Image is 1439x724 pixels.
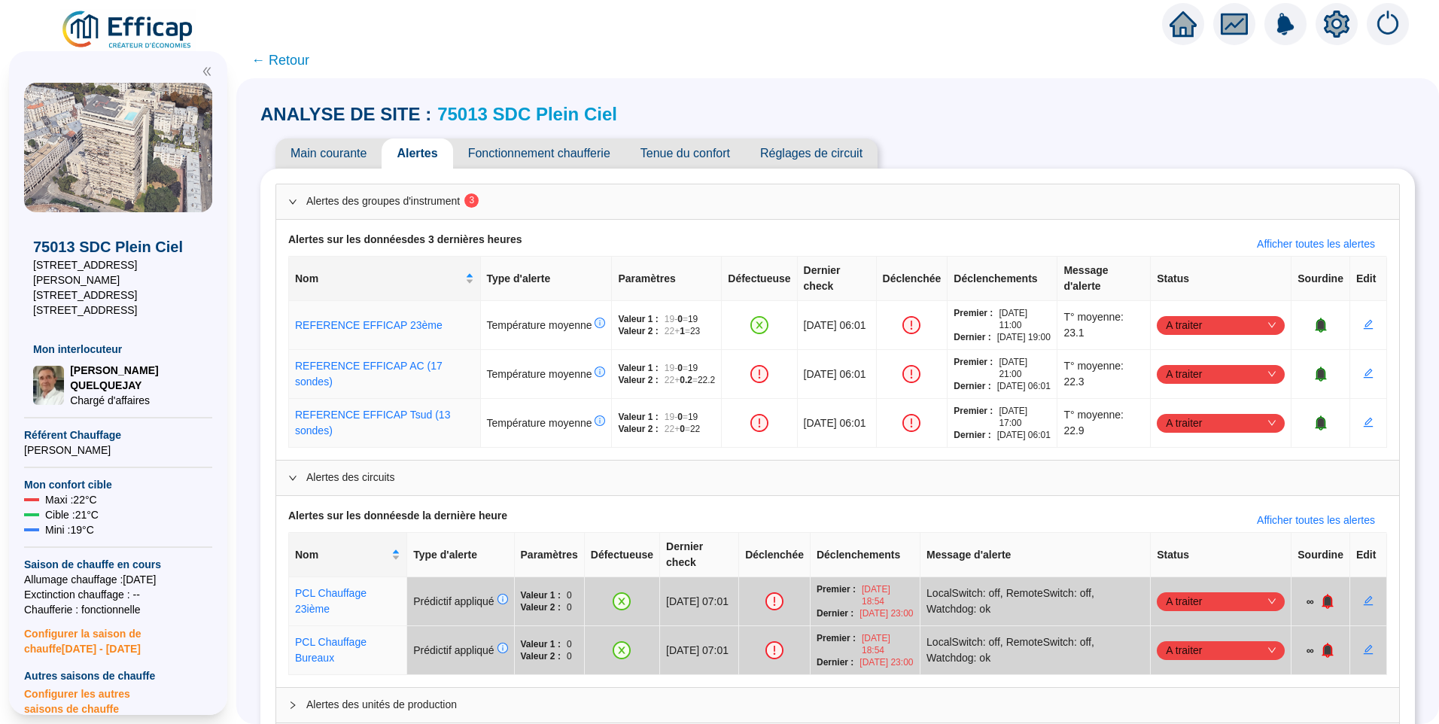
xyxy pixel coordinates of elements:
span: down [1267,418,1276,427]
span: 75013 SDC Plein Ciel [33,236,203,257]
img: alerts [1367,3,1409,45]
span: [DATE] 06:01 [804,319,866,331]
span: Valeur 2 : [618,325,658,337]
span: 0 [677,411,683,423]
th: Défectueuse [585,533,660,577]
th: Déclenchements [811,533,920,577]
th: Sourdine [1291,533,1350,577]
span: = [683,362,688,374]
th: Déclenchements [948,257,1057,301]
span: 0.2 [680,374,692,386]
span: Température moyenne [487,417,606,429]
span: down [1267,370,1276,379]
span: 22 [690,423,700,435]
span: [DATE] 18:54 [862,632,914,656]
span: Valeur 2 : [521,650,561,662]
span: [DATE] 06:01 [997,429,1051,441]
span: Valeur 1 : [618,411,658,423]
span: 0 [567,650,572,662]
th: Défectueuse [722,257,797,301]
th: Edit [1350,257,1387,301]
span: [STREET_ADDRESS] [33,287,203,303]
a: PCL Chauffage Bureaux [295,636,367,664]
span: edit [1363,417,1374,427]
span: Nom [295,547,388,563]
div: Alertes des unités de production [276,688,1399,722]
span: Valeur 1 : [521,589,561,601]
th: Dernier check [798,257,877,301]
span: Maxi : 22 °C [45,492,97,507]
a: REFERENCE EFFICAP AC (17 sondes) [295,360,443,388]
span: Configurer les autres saisons de chauffe [24,683,212,716]
span: [DATE] 23:00 [859,656,913,668]
span: exclamation-circle [765,641,783,659]
span: bell [1313,415,1328,430]
span: Valeur 1 : [618,362,658,374]
span: [DATE] 07:01 [666,595,729,607]
img: efficap energie logo [60,9,196,51]
span: 1 [680,325,685,337]
span: [DATE] 17:00 [999,405,1051,429]
span: Alertes des unités de production [306,697,1387,713]
span: info-circle [497,594,508,604]
span: Premier : [954,307,993,331]
span: Température moyenne [487,319,606,331]
span: Prédictif appliqué [413,644,507,656]
span: Dernier : [817,607,853,619]
img: Chargé d'affaires [33,366,64,405]
span: Alertes sur les données des 3 dernières heures [288,232,522,256]
span: edit [1363,368,1374,379]
th: Status [1151,257,1291,301]
span: 19 - [665,362,677,374]
th: Nom [289,533,407,577]
span: collapsed [288,701,297,710]
span: Chargé d'affaires [70,393,203,408]
span: = [692,374,698,386]
span: close-circle [613,592,631,610]
span: [DATE] 18:54 [862,583,914,607]
span: Référent Chauffage [24,427,212,443]
span: Main courante [275,138,382,169]
span: 0 [567,601,572,613]
img: alerts [1264,3,1307,45]
th: Paramètres [515,533,585,577]
span: close-circle [613,641,631,659]
span: Mon interlocuteur [33,342,203,357]
span: Allumage chauffage : [DATE] [24,572,212,587]
th: Message d'alerte [1057,257,1151,301]
th: Nom [289,257,481,301]
span: [DATE] 19:00 [997,331,1051,343]
span: Cible : 21 °C [45,507,99,522]
span: Fonctionnement chaufferie [453,138,625,169]
span: Alertes [382,138,452,169]
span: Afficher toutes les alertes [1257,236,1375,252]
span: double-left [202,66,212,77]
span: 23 [690,325,700,337]
span: A traiter [1166,639,1276,662]
span: 19 [688,411,698,423]
span: home [1170,11,1197,38]
span: Configurer la saison de chauffe [DATE] - [DATE] [24,617,212,656]
span: LocalSwitch: off, RemoteSwitch: off, Watchdog: ok [926,586,1144,617]
span: Valeur 1 : [521,638,561,650]
span: 22.2 [698,374,715,386]
span: [DATE] 06:01 [997,380,1051,392]
span: T° moyenne: 22.9 [1063,407,1144,439]
span: Premier : [817,583,856,607]
div: Alertes des groupes d'instrument3 [276,184,1399,219]
th: Dernier check [660,533,739,577]
span: 3 [469,195,474,205]
span: [DATE] 11:00 [999,307,1051,331]
span: [PERSON_NAME] QUELQUEJAY [70,363,203,393]
span: Dernier : [817,656,853,668]
a: PCL Chauffage 23ième [295,587,367,615]
span: = [685,423,690,435]
span: [DATE] 06:01 [804,368,866,380]
span: exclamation-circle [902,414,920,432]
span: [DATE] 06:01 [804,417,866,429]
span: = [685,325,690,337]
span: Nom [295,271,462,287]
span: Température moyenne [487,368,606,380]
span: ∞ [1307,643,1314,659]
